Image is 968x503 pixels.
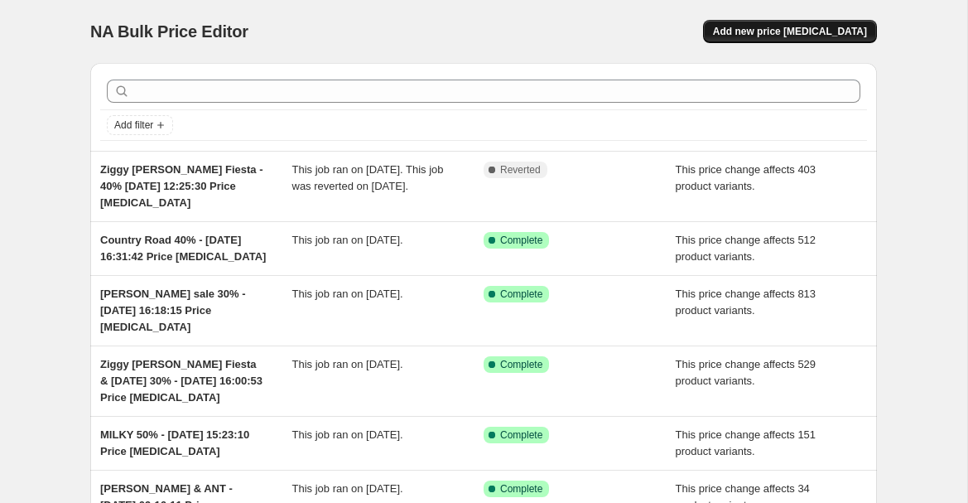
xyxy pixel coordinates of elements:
span: Complete [500,234,542,247]
span: This price change affects 529 product variants. [676,358,816,387]
span: Reverted [500,163,541,177]
span: [PERSON_NAME] sale 30% - [DATE] 16:18:15 Price [MEDICAL_DATA] [100,288,246,333]
span: This price change affects 151 product variants. [676,428,816,457]
span: Ziggy [PERSON_NAME] Fiesta - 40% [DATE] 12:25:30 Price [MEDICAL_DATA] [100,163,262,209]
span: Complete [500,288,542,301]
span: NA Bulk Price Editor [90,22,248,41]
span: Complete [500,428,542,442]
span: This job ran on [DATE]. [292,428,403,441]
span: This price change affects 512 product variants. [676,234,816,263]
span: Country Road 40% - [DATE] 16:31:42 Price [MEDICAL_DATA] [100,234,266,263]
span: This job ran on [DATE]. [292,234,403,246]
span: This job ran on [DATE]. [292,358,403,370]
span: This price change affects 813 product variants. [676,288,816,317]
span: This job ran on [DATE]. This job was reverted on [DATE]. [292,163,444,192]
span: Ziggy [PERSON_NAME] Fiesta & [DATE] 30% - [DATE] 16:00:53 Price [MEDICAL_DATA] [100,358,262,404]
span: Complete [500,358,542,371]
span: This job ran on [DATE]. [292,288,403,300]
button: Add filter [107,115,173,135]
span: Add filter [114,118,153,132]
span: Add new price [MEDICAL_DATA] [713,25,867,38]
span: This price change affects 403 product variants. [676,163,816,192]
button: Add new price [MEDICAL_DATA] [703,20,877,43]
span: MILKY 50% - [DATE] 15:23:10 Price [MEDICAL_DATA] [100,428,249,457]
span: Complete [500,482,542,496]
span: This job ran on [DATE]. [292,482,403,495]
